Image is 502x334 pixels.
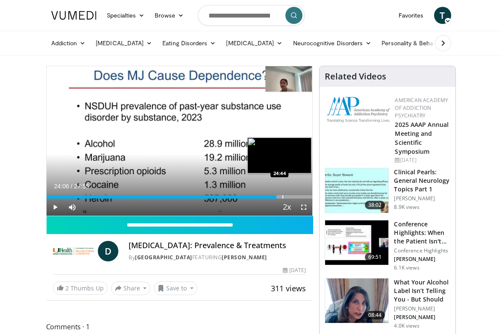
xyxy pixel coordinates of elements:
[54,183,69,190] span: 24:06
[394,264,419,271] p: 6.1K views
[150,7,189,24] a: Browse
[271,283,306,293] span: 311 views
[325,71,386,82] h4: Related Videos
[102,7,150,24] a: Specialties
[74,183,89,190] span: 27:55
[365,253,385,261] span: 69:51
[278,199,295,216] button: Playback Rate
[394,256,450,263] p: [PERSON_NAME]
[325,168,388,213] img: 91ec4e47-6cc3-4d45-a77d-be3eb23d61cb.150x105_q85_crop-smart_upscale.jpg
[46,321,313,332] span: Comments 1
[51,11,97,20] img: VuMedi Logo
[129,254,306,261] div: By FEATURING
[288,35,377,52] a: Neurocognitive Disorders
[394,195,450,202] p: [PERSON_NAME]
[394,278,450,304] h3: What Your Alcohol Label Isn’t Telling You - But Should
[395,97,448,119] a: American Academy of Addiction Psychiatry
[326,97,390,123] img: f7c290de-70ae-47e0-9ae1-04035161c232.png.150x105_q85_autocrop_double_scale_upscale_version-0.2.png
[47,195,313,199] div: Progress Bar
[395,120,449,155] a: 2025 AAAP Annual Meeting and Scientific Symposium
[376,35,484,52] a: Personality & Behavior Disorders
[283,267,306,274] div: [DATE]
[393,7,429,24] a: Favorites
[46,35,91,52] a: Addiction
[91,35,157,52] a: [MEDICAL_DATA]
[325,278,388,323] img: 3c46fb29-c319-40f0-ac3f-21a5db39118c.png.150x105_q85_crop-smart_upscale.png
[394,168,450,193] h3: Clinical Pearls: General Neurology Topics Part 1
[135,254,192,261] a: [GEOGRAPHIC_DATA]
[394,220,450,246] h3: Conference Highlights: When the Patient Isn't Getting Better - A Psy…
[65,284,69,292] span: 2
[394,305,450,312] p: [PERSON_NAME]
[394,204,419,211] p: 8.9K views
[325,278,450,329] a: 08:44 What Your Alcohol Label Isn’t Telling You - But Should [PERSON_NAME] [PERSON_NAME] 4.0K views
[394,247,450,254] p: Conference Highlights
[198,5,305,26] input: Search topics, interventions
[47,199,64,216] button: Play
[154,281,197,295] button: Save to
[295,199,312,216] button: Fullscreen
[53,241,95,261] img: University of Miami
[47,66,313,216] video-js: Video Player
[325,220,450,271] a: 69:51 Conference Highlights: When the Patient Isn't Getting Better - A Psy… Conference Highlights...
[394,322,419,329] p: 4.0K views
[222,254,267,261] a: [PERSON_NAME]
[395,156,449,164] div: [DATE]
[365,311,385,319] span: 08:44
[247,138,311,173] img: image.jpeg
[394,314,450,321] p: [PERSON_NAME]
[221,35,288,52] a: [MEDICAL_DATA]
[64,199,81,216] button: Mute
[365,201,385,209] span: 38:02
[157,35,221,52] a: Eating Disorders
[325,220,388,265] img: 4362ec9e-0993-4580-bfd4-8e18d57e1d49.150x105_q85_crop-smart_upscale.jpg
[111,281,151,295] button: Share
[434,7,451,24] a: T
[325,168,450,213] a: 38:02 Clinical Pearls: General Neurology Topics Part 1 [PERSON_NAME] 8.9K views
[129,241,306,250] h4: [MEDICAL_DATA]: Prevalence & Treatments
[98,241,118,261] a: D
[53,281,108,295] a: 2 Thumbs Up
[71,183,73,190] span: /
